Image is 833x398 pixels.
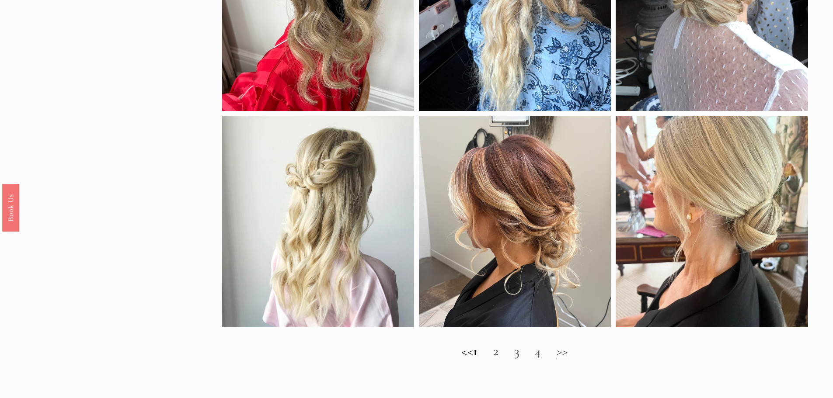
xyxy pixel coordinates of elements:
a: 3 [514,343,520,359]
a: 2 [493,343,499,359]
strong: 1 [473,343,478,359]
a: Book Us [2,183,19,231]
a: >> [557,343,568,359]
h2: << [222,343,808,359]
a: 4 [535,343,542,359]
